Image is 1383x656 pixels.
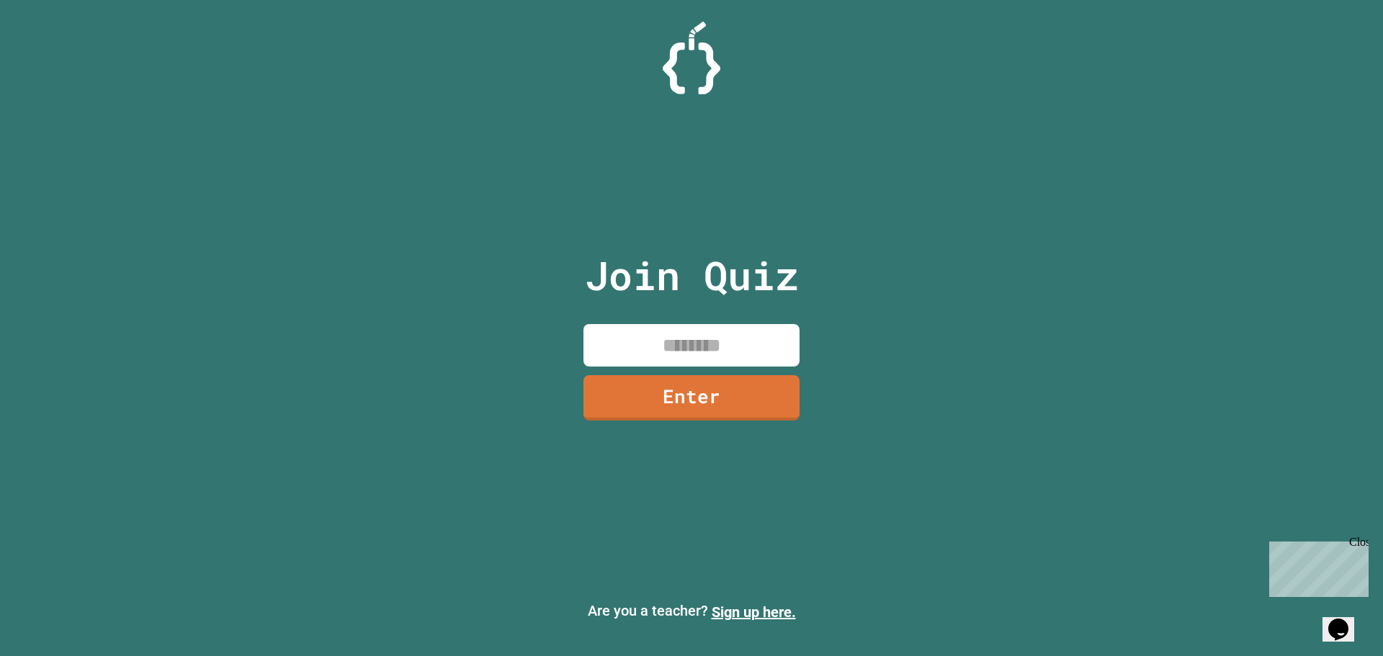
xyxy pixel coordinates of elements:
p: Join Quiz [585,246,799,305]
iframe: chat widget [1322,598,1369,642]
a: Sign up here. [712,603,796,621]
a: Enter [583,375,800,421]
p: Are you a teacher? [12,600,1371,623]
img: Logo.svg [663,22,720,94]
div: Chat with us now!Close [6,6,99,91]
iframe: chat widget [1263,536,1369,597]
